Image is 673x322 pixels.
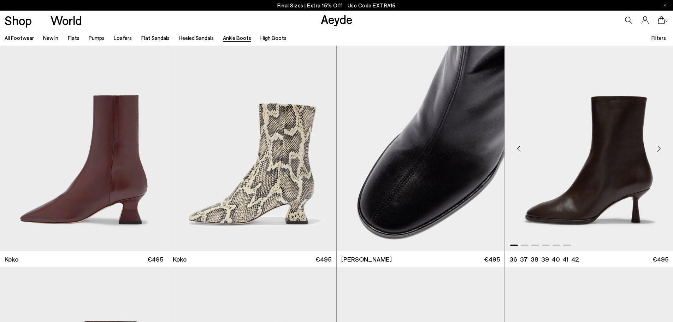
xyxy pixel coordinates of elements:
[509,255,517,264] li: 36
[571,255,579,264] li: 42
[520,255,528,264] li: 37
[651,35,666,41] span: Filters
[348,2,396,8] span: Navigate to /collections/ss25-final-sizes
[341,255,392,264] span: [PERSON_NAME]
[337,40,504,251] a: Next slide Previous slide
[223,35,251,41] a: Ankle Boots
[260,35,287,41] a: High Boots
[504,40,672,251] img: Dorothy Soft Sock Boots
[337,251,504,267] a: [PERSON_NAME] €495
[504,40,672,251] div: 4 / 6
[68,35,79,41] a: Flats
[173,255,187,264] span: Koko
[563,255,568,264] li: 41
[337,40,504,251] img: Dorothy Soft Sock Boots
[277,1,396,10] p: Final Sizes | Extra 15% Off
[653,255,668,264] span: €495
[89,35,105,41] a: Pumps
[168,40,336,251] img: Koko Regal Heel Boots
[505,40,673,251] img: Dorothy Soft Sock Boots
[648,138,669,159] div: Next slide
[43,35,58,41] a: New In
[531,255,538,264] li: 38
[51,14,82,27] a: World
[552,255,560,264] li: 40
[147,255,163,264] span: €495
[505,40,673,251] a: 6 / 6 1 / 6 2 / 6 3 / 6 4 / 6 5 / 6 6 / 6 1 / 6 Next slide Previous slide
[505,251,673,267] a: 36 37 38 39 40 41 42 €495
[321,12,353,27] a: Aeyde
[5,35,34,41] a: All Footwear
[484,255,500,264] span: €495
[658,16,665,24] a: 0
[5,14,32,27] a: Shop
[168,251,336,267] a: Koko €495
[5,255,18,264] span: Koko
[315,255,331,264] span: €495
[337,40,504,251] div: 3 / 6
[541,255,549,264] li: 39
[114,35,132,41] a: Loafers
[179,35,214,41] a: Heeled Sandals
[665,18,668,22] span: 0
[141,35,170,41] a: Flat Sandals
[509,255,577,264] ul: variant
[505,40,673,251] div: 1 / 6
[508,138,530,159] div: Previous slide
